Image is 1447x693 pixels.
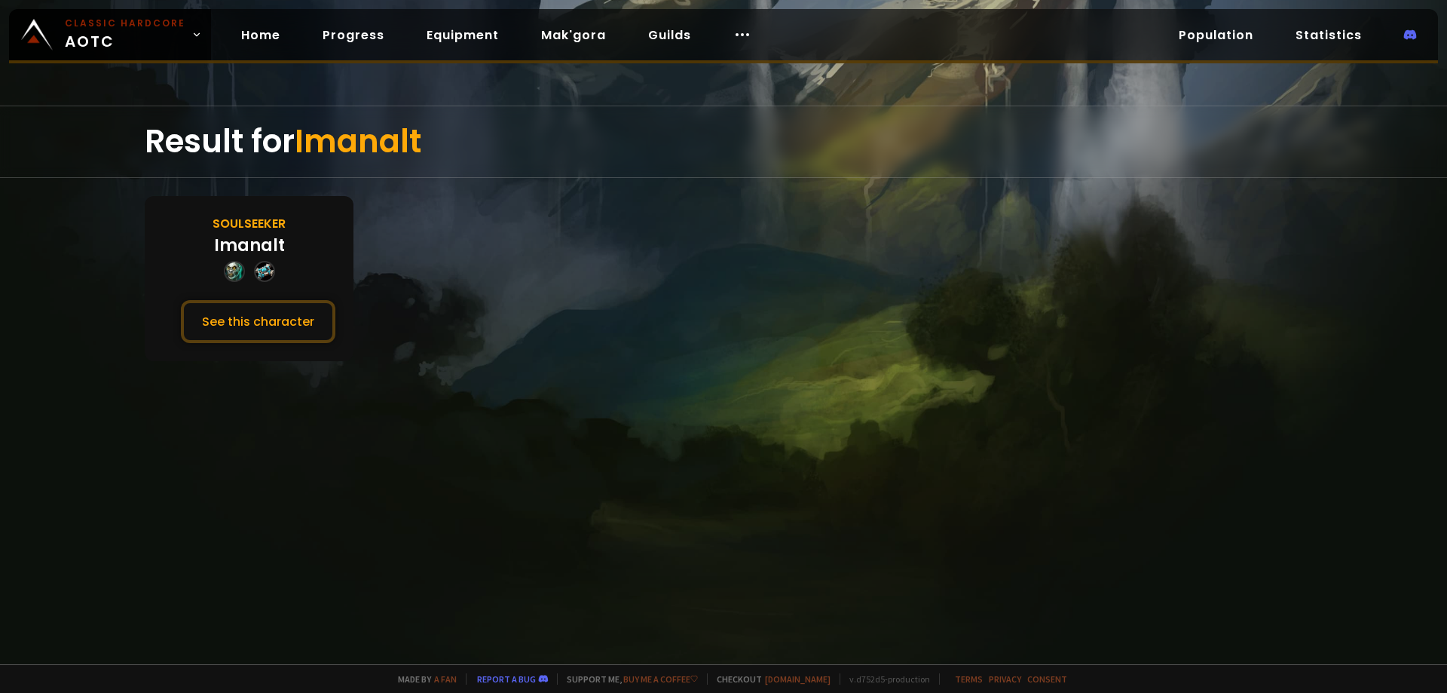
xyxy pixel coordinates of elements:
a: Home [229,20,292,51]
a: Buy me a coffee [623,673,698,685]
a: Equipment [415,20,511,51]
a: Privacy [989,673,1021,685]
a: Population [1167,20,1265,51]
span: Imanalt [295,119,421,164]
span: Checkout [707,673,831,685]
a: Progress [311,20,396,51]
span: Made by [389,673,457,685]
a: Statistics [1283,20,1374,51]
span: Support me, [557,673,698,685]
button: See this character [181,300,335,343]
div: Result for [145,106,1302,177]
a: a fan [434,673,457,685]
small: Classic Hardcore [65,17,185,30]
span: v. d752d5 - production [840,673,930,685]
a: Guilds [636,20,703,51]
a: Mak'gora [529,20,618,51]
a: Classic HardcoreAOTC [9,9,211,60]
span: AOTC [65,17,185,53]
a: Report a bug [477,673,536,685]
a: Consent [1027,673,1067,685]
a: Terms [955,673,983,685]
div: Soulseeker [213,214,286,233]
div: Imanalt [214,233,285,258]
a: [DOMAIN_NAME] [765,673,831,685]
